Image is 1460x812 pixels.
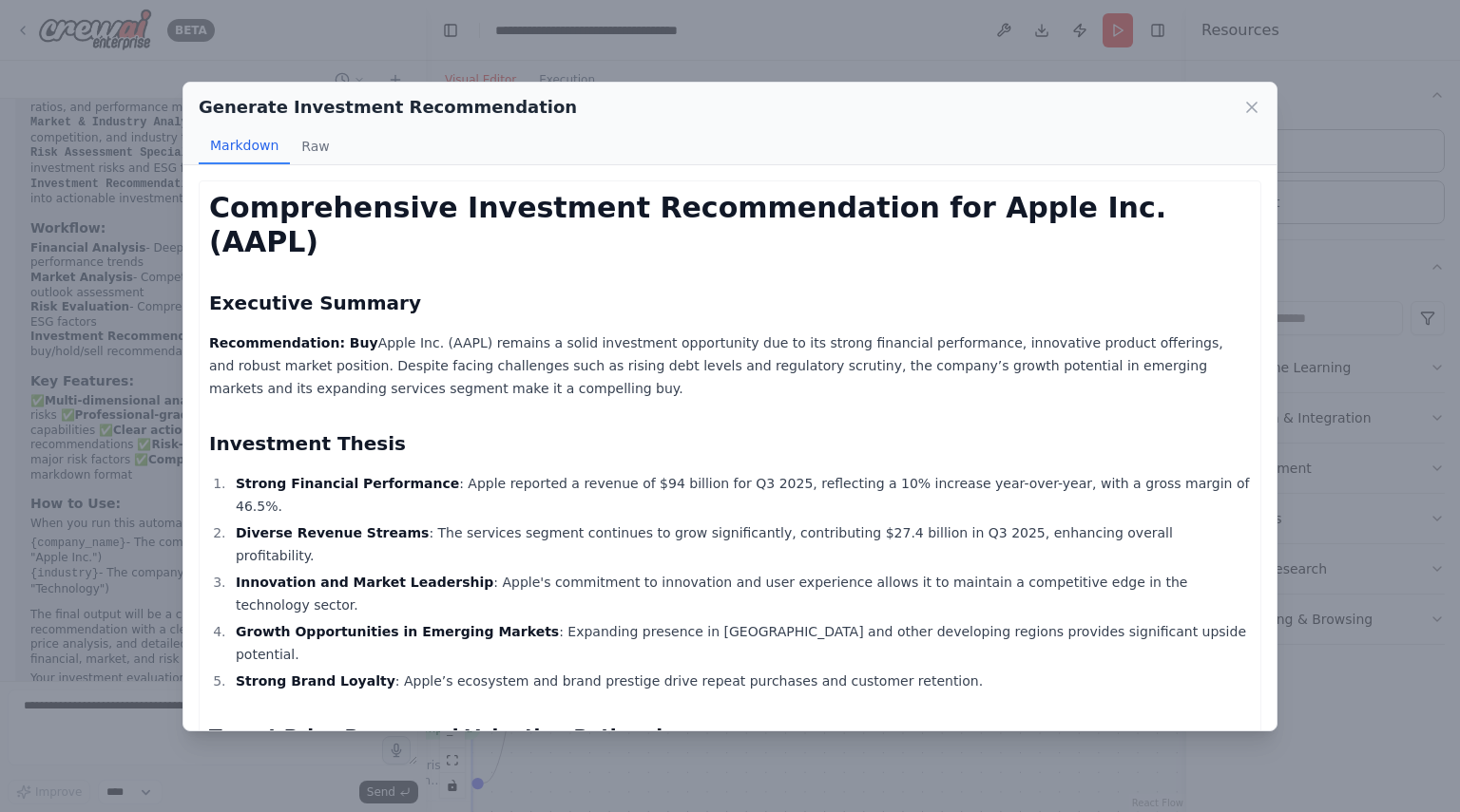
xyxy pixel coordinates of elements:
button: Markdown [199,128,290,164]
strong: Innovation and Market Leadership [236,575,493,590]
strong: Strong Financial Performance [236,476,459,491]
strong: Growth Opportunities in Emerging Markets [236,624,559,639]
li: : Apple’s ecosystem and brand prestige drive repeat purchases and customer retention. [230,670,1251,692]
p: Apple Inc. (AAPL) remains a solid investment opportunity due to its strong financial performance,... [209,331,1251,400]
strong: Diverse Revenue Streams [236,525,429,540]
li: : Expanding presence in [GEOGRAPHIC_DATA] and other developing regions provides significant upsid... [230,620,1251,666]
h1: Comprehensive Investment Recommendation for Apple Inc. (AAPL) [209,191,1251,259]
li: : The services segment continues to grow significantly, contributing $27.4 billion in Q3 2025, en... [230,521,1251,567]
h2: Generate Investment Recommendation [199,94,577,121]
li: : Apple's commitment to innovation and user experience allows it to maintain a competitive edge i... [230,571,1251,616]
h2: Investment Thesis [209,430,1251,457]
strong: Strong Brand Loyalty [236,673,395,689]
h2: Executive Summary [209,290,1251,316]
h2: Target Price Range and Valuation Rationale [209,723,1251,749]
li: : Apple reported a revenue of $94 billion for Q3 2025, reflecting a 10% increase year-over-year, ... [230,472,1251,518]
strong: Recommendation: Buy [209,335,378,350]
button: Raw [290,128,340,164]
